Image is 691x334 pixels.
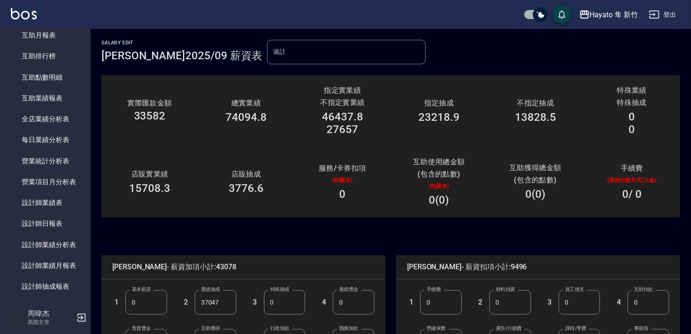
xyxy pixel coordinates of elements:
label: 課程/學費 [565,325,586,332]
a: 全店業績分析表 [4,109,87,129]
h3: 3776.6 [229,182,264,195]
h2: 不指定實業績 [305,98,380,107]
a: 設計師業績月報表 [4,255,87,276]
h3: 13828.5 [515,111,556,124]
h3: 0 [629,123,635,136]
h2: (包含的點數) [494,176,577,184]
label: 廣告/行銷費 [496,325,522,332]
h3: 0 [629,110,635,123]
h2: 店販實業績 [112,170,187,178]
label: 售貨獎金 [132,325,151,332]
p: (扣薪水) [402,182,476,190]
span: [PERSON_NAME]- 薪資扣項小計:9496 [407,262,669,272]
a: 設計師抽成報表 [4,276,87,297]
button: Hayato 隼 新竹 [576,5,642,24]
h2: 指定實業績 [305,86,380,95]
h2: 互助使用總金額 [402,157,476,166]
label: 手續費 [427,286,441,293]
label: 事病假 [634,325,648,332]
h5: 4 [322,298,331,307]
h3: 實際匯款金額 [112,100,187,106]
div: Hayato 隼 新竹 [590,9,638,20]
a: 營業統計分析表 [4,151,87,172]
h5: 4 [617,298,625,307]
label: 互助扣款 [634,286,653,293]
h5: 1 [115,298,123,307]
button: 登出 [645,6,680,23]
a: 設計師日報表 [4,213,87,234]
p: (扣薪水) [305,176,380,184]
label: 勞健保費 [427,325,446,332]
h2: 互助獲得總金額 [494,163,577,172]
h2: Salary Edit [101,40,263,46]
label: 互助獲得 [201,325,220,332]
h3: 74094.8 [226,111,267,124]
a: 營業項目月分析表 [4,172,87,192]
h2: 特殊業績 [595,86,669,95]
button: save [553,5,571,24]
p: 高階主管 [28,318,74,326]
label: 特殊抽成 [270,286,289,293]
h2: 店販抽成 [209,170,283,178]
label: 職務加給 [339,325,358,332]
a: 互助排行榜 [4,46,87,67]
h3: 0(0) [526,188,546,200]
label: 行政加給 [270,325,289,332]
label: 材料自購 [496,286,515,293]
h2: 手續費 [595,164,669,172]
label: 業績獎金 [339,286,358,293]
h3: 46437.8 [322,110,363,123]
label: 員工借支 [565,286,584,293]
h3: 總實業績 [209,99,283,107]
a: 互助點數明細 [4,67,87,88]
a: 設計師業績表 [4,192,87,213]
h2: 指定抽成 [402,99,476,107]
a: 設計師排行榜 [4,297,87,318]
a: 設計師業績分析表 [4,234,87,255]
h3: 0 [340,188,346,200]
h2: 不指定抽成 [498,99,573,107]
h3: 15708.3 [129,182,170,195]
h2: 特殊抽成 [595,98,669,107]
h3: 23218.9 [418,111,460,124]
h5: 2 [479,298,487,307]
h2: (包含的點數) [402,170,476,178]
h3: 33582 [134,110,166,122]
h5: 3 [253,298,262,307]
label: 基本薪資 [132,286,151,293]
a: 每日業績分析表 [4,129,87,150]
a: 互助業績報表 [4,88,87,109]
p: (其他付款方式/入金) [595,176,669,184]
h5: 周暐杰 [28,309,74,318]
a: 互助月報表 [4,25,87,46]
h3: 0 / 0 [622,188,642,200]
h3: 27657 [327,123,359,136]
h2: 服務/卡券扣項 [305,164,380,172]
span: [PERSON_NAME]- 薪資加項小計:43078 [112,262,374,272]
label: 業績抽成 [201,286,220,293]
h5: 2 [184,298,192,307]
h3: [PERSON_NAME]2025/09 薪資表 [101,49,263,62]
h3: 0(0) [429,194,449,206]
h5: 3 [548,298,557,307]
img: Logo [11,8,37,19]
h5: 1 [409,298,418,307]
img: Person [7,309,25,327]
